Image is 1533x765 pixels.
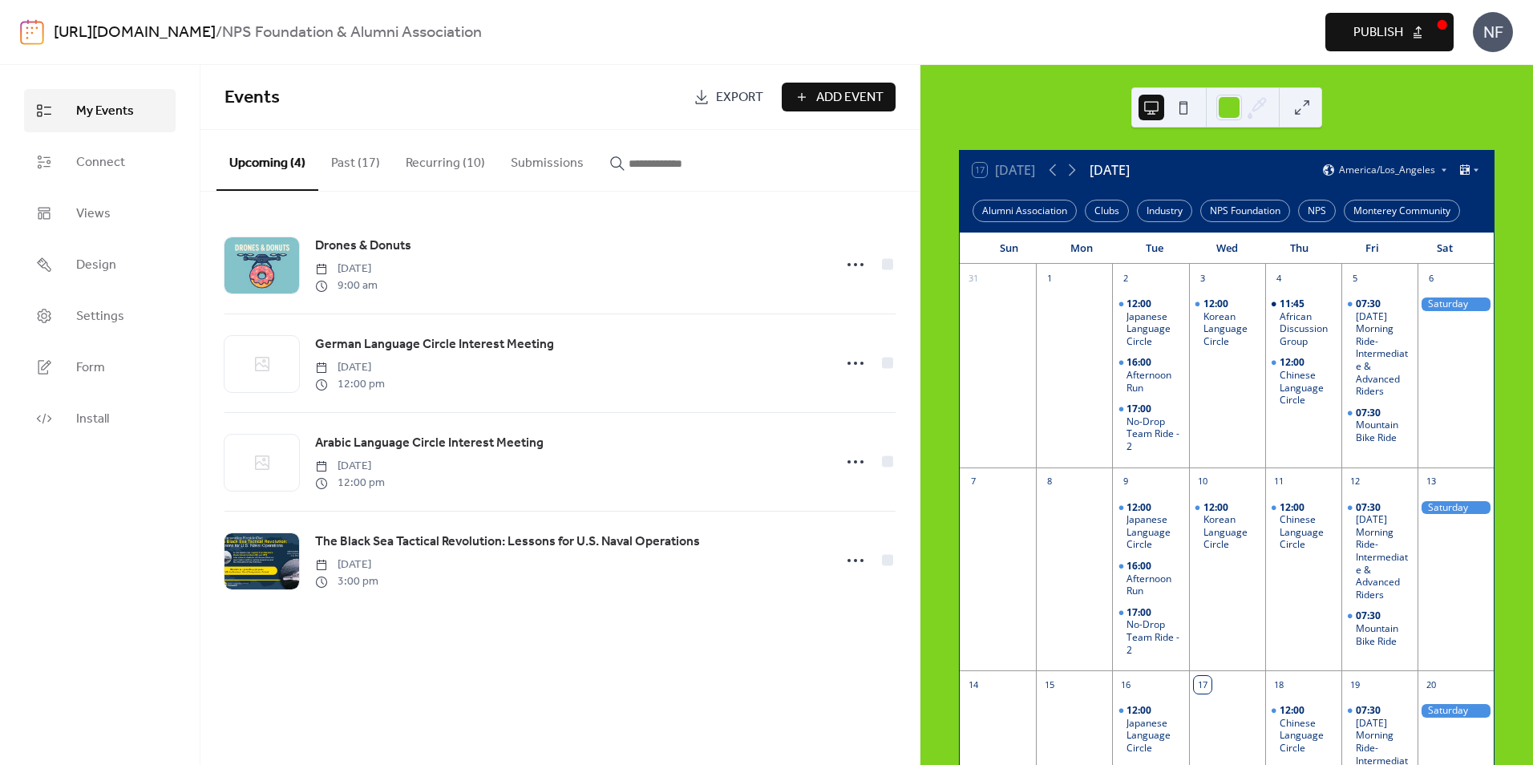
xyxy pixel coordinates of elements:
span: 07:30 [1356,501,1383,514]
div: No-Drop Team Ride - 2 [1126,415,1182,453]
span: 12:00 [1203,501,1231,514]
b: / [216,18,222,48]
div: Alumni Association [973,200,1077,222]
div: Chinese Language Circle [1265,356,1341,406]
a: Form [24,346,176,389]
div: 14 [965,676,982,694]
div: [DATE] Morning Ride- Intermediate & Advanced Riders [1356,310,1411,398]
div: Wed [1191,233,1264,265]
div: Korean Language Circle [1203,513,1259,551]
span: [DATE] [315,458,385,475]
div: 2 [1117,269,1135,287]
div: 18 [1270,676,1288,694]
div: [DATE] Morning Ride- Intermediate & Advanced Riders [1356,513,1411,601]
span: 12:00 pm [315,376,385,393]
div: Thu [1263,233,1336,265]
span: Connect [76,153,125,172]
div: Japanese Language Circle [1112,704,1188,754]
div: NF [1473,12,1513,52]
div: Chinese Language Circle [1265,501,1341,551]
a: Install [24,397,176,440]
div: Afternoon Run [1112,356,1188,394]
div: 12 [1346,473,1364,491]
button: Submissions [498,130,597,189]
div: 10 [1194,473,1211,491]
button: Past (17) [318,130,393,189]
span: 12:00 [1280,704,1307,717]
span: Form [76,358,105,378]
a: Export [682,83,775,111]
a: Design [24,243,176,286]
a: Views [24,192,176,235]
div: Friday Morning Ride- Intermediate & Advanced Riders [1341,501,1418,601]
div: 6 [1422,269,1440,287]
span: Drones & Donuts [315,237,411,256]
div: 16 [1117,676,1135,694]
div: Mountain Bike Ride [1341,407,1418,444]
button: Recurring (10) [393,130,498,189]
img: logo [20,19,44,45]
span: 07:30 [1356,704,1383,717]
div: Chinese Language Circle [1265,704,1341,754]
div: Saturday Morning Run [1418,704,1494,718]
div: 19 [1346,676,1364,694]
a: The Black Sea Tactical Revolution: Lessons for U.S. Naval Operations [315,532,700,552]
div: No-Drop Team Ride - 2 [1112,403,1188,452]
div: NPS Foundation [1200,200,1290,222]
div: Mountain Bike Ride [1341,609,1418,647]
div: Korean Language Circle [1189,501,1265,551]
div: Chinese Language Circle [1280,513,1335,551]
button: Publish [1325,13,1454,51]
div: Afternoon Run [1126,573,1182,597]
div: Saturday Morning Run [1418,297,1494,311]
div: Afternoon Run [1126,369,1182,394]
div: 4 [1270,269,1288,287]
span: German Language Circle Interest Meeting [315,335,554,354]
div: Korean Language Circle [1189,297,1265,347]
span: Views [76,204,111,224]
span: Publish [1353,23,1403,42]
div: African Discussion Group [1265,297,1341,347]
div: Industry [1137,200,1192,222]
div: Japanese Language Circle [1112,501,1188,551]
span: 9:00 am [315,277,378,294]
span: 16:00 [1126,356,1154,369]
span: Events [224,80,280,115]
div: 8 [1041,473,1058,491]
div: Japanese Language Circle [1112,297,1188,347]
button: Upcoming (4) [216,130,318,191]
div: Clubs [1085,200,1129,222]
div: African Discussion Group [1280,310,1335,348]
span: Add Event [816,88,884,107]
div: Tue [1118,233,1191,265]
span: 17:00 [1126,403,1154,415]
div: No-Drop Team Ride - 2 [1112,606,1188,656]
a: Drones & Donuts [315,236,411,257]
button: Add Event [782,83,896,111]
div: Monterey Community [1344,200,1460,222]
div: Fri [1336,233,1409,265]
div: 9 [1117,473,1135,491]
span: 12:00 pm [315,475,385,492]
div: Afternoon Run [1112,560,1188,597]
span: [DATE] [315,557,378,573]
span: Export [716,88,763,107]
span: 3:00 pm [315,573,378,590]
a: [URL][DOMAIN_NAME] [54,18,216,48]
div: 3 [1194,269,1211,287]
span: 11:45 [1280,297,1307,310]
div: Friday Morning Ride- Intermediate & Advanced Riders [1341,297,1418,398]
span: [DATE] [315,261,378,277]
span: Arabic Language Circle Interest Meeting [315,434,544,453]
div: 31 [965,269,982,287]
div: Chinese Language Circle [1280,717,1335,755]
a: German Language Circle Interest Meeting [315,334,554,355]
div: 7 [965,473,982,491]
div: Mountain Bike Ride [1356,622,1411,647]
div: 15 [1041,676,1058,694]
div: [DATE] [1090,160,1130,180]
div: Sun [973,233,1046,265]
span: Design [76,256,116,275]
div: No-Drop Team Ride - 2 [1126,618,1182,656]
